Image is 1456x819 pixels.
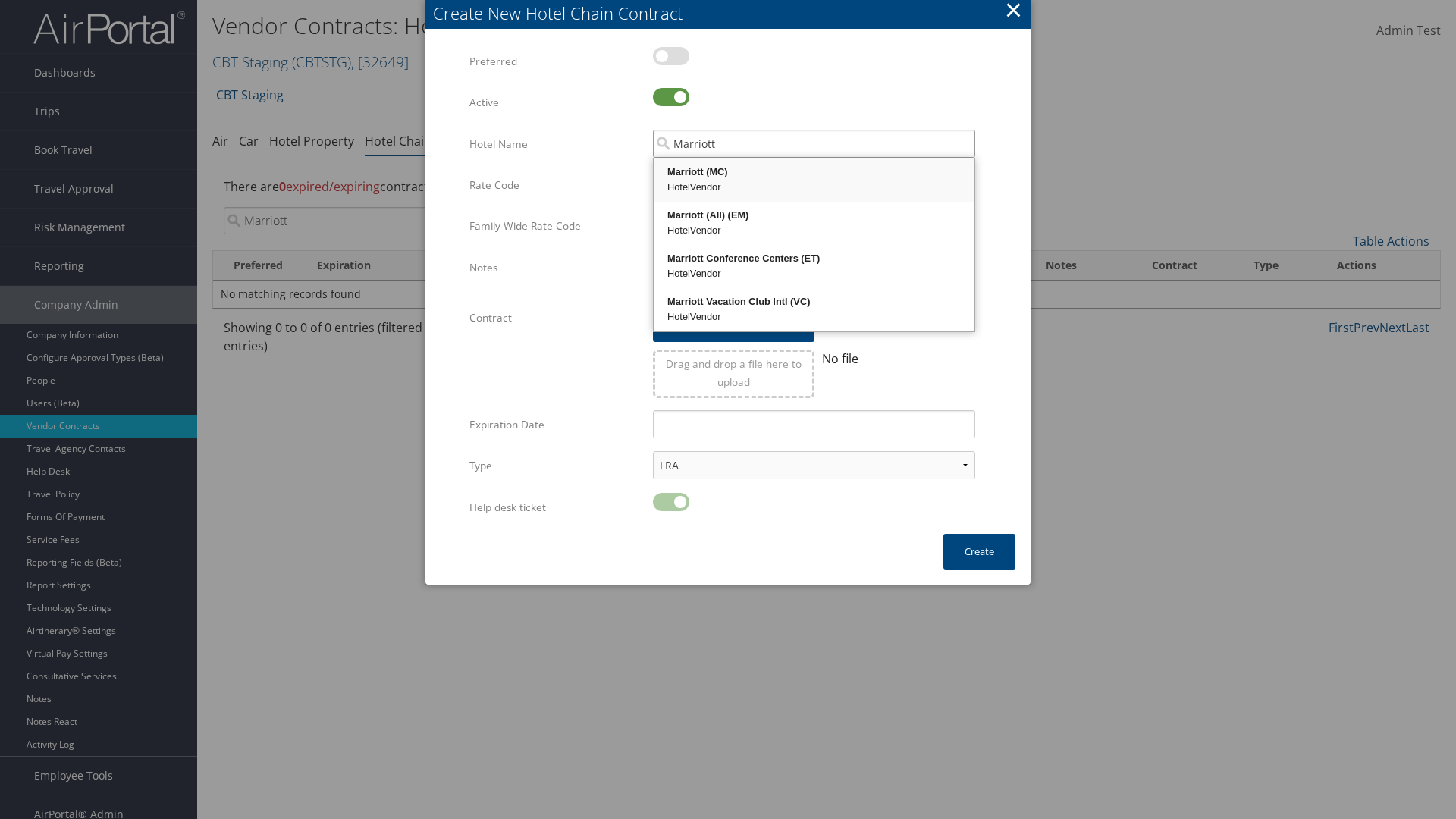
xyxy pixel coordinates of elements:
div: HotelVendor [656,309,972,325]
div: Marriott (MC) [656,165,972,180]
div: HotelVendor [656,266,972,281]
div: Create New Hotel Chain Contract [433,2,1031,25]
label: Hotel Name [469,130,642,158]
span: Drag and drop a file here to upload [666,356,802,389]
label: Help desk ticket [469,493,642,522]
label: Active [469,88,642,117]
label: Type [469,451,642,480]
label: Notes [469,253,642,282]
div: Marriott Conference Centers (ET) [656,251,972,266]
label: Contract [469,303,642,332]
label: Preferred [469,47,642,76]
div: HotelVendor [656,223,972,238]
label: Family Wide Rate Code [469,212,642,240]
button: Create [943,534,1015,570]
span: No file [822,350,858,367]
div: Marriott (All) (EM) [656,208,972,223]
label: Expiration Date [469,410,642,439]
div: Marriott Vacation Club Intl (VC) [656,294,972,309]
div: HotelVendor [656,180,972,195]
label: Rate Code [469,171,642,199]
